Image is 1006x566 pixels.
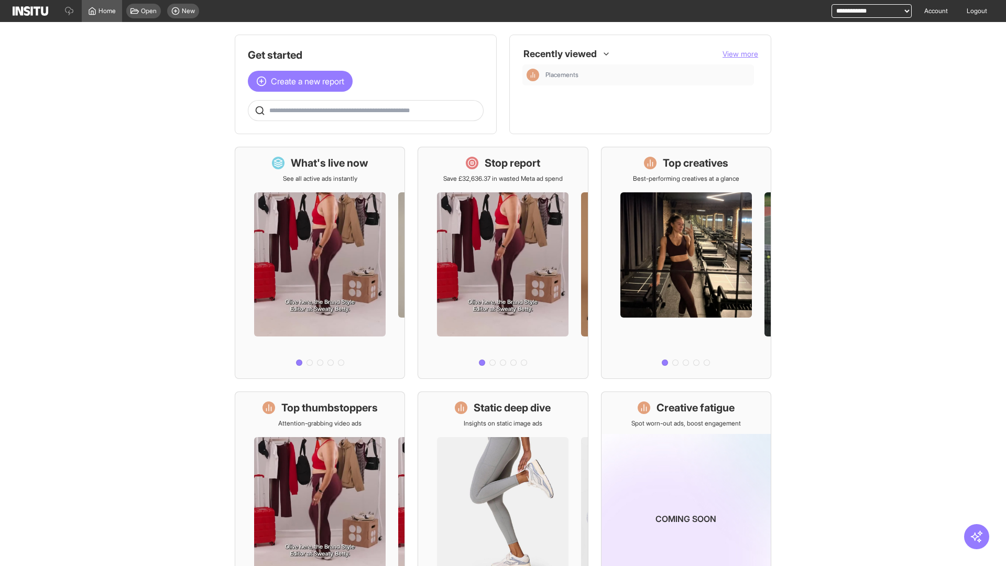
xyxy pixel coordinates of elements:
h1: Stop report [485,156,540,170]
button: View more [723,49,758,59]
h1: Top creatives [663,156,728,170]
span: View more [723,49,758,58]
span: Open [141,7,157,15]
a: Stop reportSave £32,636.37 in wasted Meta ad spend [418,147,588,379]
a: What's live nowSee all active ads instantly [235,147,405,379]
p: Attention-grabbing video ads [278,419,362,428]
span: Placements [545,71,750,79]
p: Best-performing creatives at a glance [633,175,739,183]
a: Top creativesBest-performing creatives at a glance [601,147,771,379]
p: Save £32,636.37 in wasted Meta ad spend [443,175,563,183]
h1: Static deep dive [474,400,551,415]
p: See all active ads instantly [283,175,357,183]
h1: Get started [248,48,484,62]
h1: Top thumbstoppers [281,400,378,415]
h1: What's live now [291,156,368,170]
span: New [182,7,195,15]
button: Create a new report [248,71,353,92]
span: Home [99,7,116,15]
div: Insights [527,69,539,81]
p: Insights on static image ads [464,419,542,428]
span: Create a new report [271,75,344,88]
img: Logo [13,6,48,16]
span: Placements [545,71,578,79]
